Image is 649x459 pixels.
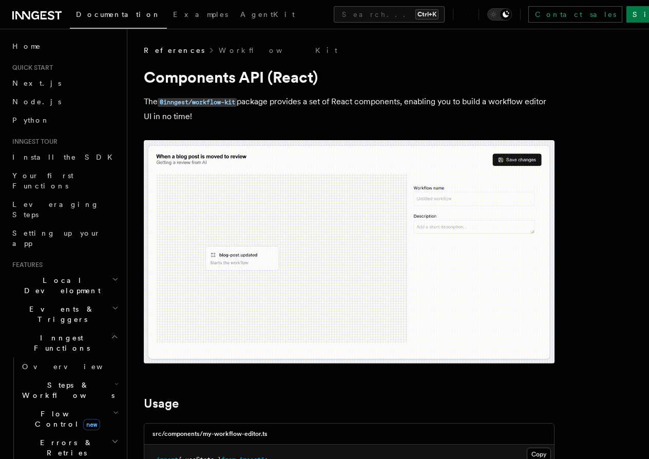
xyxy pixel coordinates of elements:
span: AgentKit [240,10,295,18]
span: Inngest Functions [8,333,111,353]
span: Your first Functions [12,171,73,190]
span: Home [12,41,41,51]
a: Leveraging Steps [8,195,121,224]
span: new [83,419,100,430]
span: Next.js [12,79,61,87]
button: Steps & Workflows [18,376,121,405]
button: Search...Ctrl+K [334,6,445,23]
button: Inngest Functions [8,329,121,357]
a: Usage [144,396,179,411]
span: Python [12,116,50,124]
span: Documentation [76,10,161,18]
span: Errors & Retries [18,437,111,458]
button: Toggle dark mode [487,8,512,21]
span: Flow Control [18,409,113,429]
a: Python [8,111,121,129]
span: Node.js [12,98,61,106]
a: @inngest/workflow-kit [158,97,237,106]
span: Install the SDK [12,153,119,161]
a: Node.js [8,92,121,111]
span: Steps & Workflows [18,380,114,400]
a: Next.js [8,74,121,92]
a: Overview [18,357,121,376]
span: References [144,45,204,55]
span: Overview [22,362,128,371]
span: Features [8,261,43,269]
span: Setting up your app [12,229,101,247]
a: Home [8,37,121,55]
span: Quick start [8,64,53,72]
button: Flow Controlnew [18,405,121,433]
span: Events & Triggers [8,304,112,324]
a: Setting up your app [8,224,121,253]
span: Examples [173,10,228,18]
a: AgentKit [234,3,301,28]
button: Events & Triggers [8,300,121,329]
span: Leveraging Steps [12,200,99,219]
a: Documentation [70,3,167,29]
kbd: Ctrl+K [415,9,438,20]
a: Your first Functions [8,166,121,195]
button: Local Development [8,271,121,300]
span: Local Development [8,275,112,296]
h3: src/components/my-workflow-editor.ts [152,430,268,438]
a: Contact sales [528,6,622,23]
p: The package provides a set of React components, enabling you to build a workflow editor UI in no ... [144,94,555,124]
h1: Components API (React) [144,68,555,86]
img: workflow-kit-announcement-video-loop.gif [144,140,555,364]
span: Inngest tour [8,138,58,146]
a: Examples [167,3,234,28]
code: @inngest/workflow-kit [158,98,237,107]
a: Workflow Kit [219,45,337,55]
a: Install the SDK [8,148,121,166]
